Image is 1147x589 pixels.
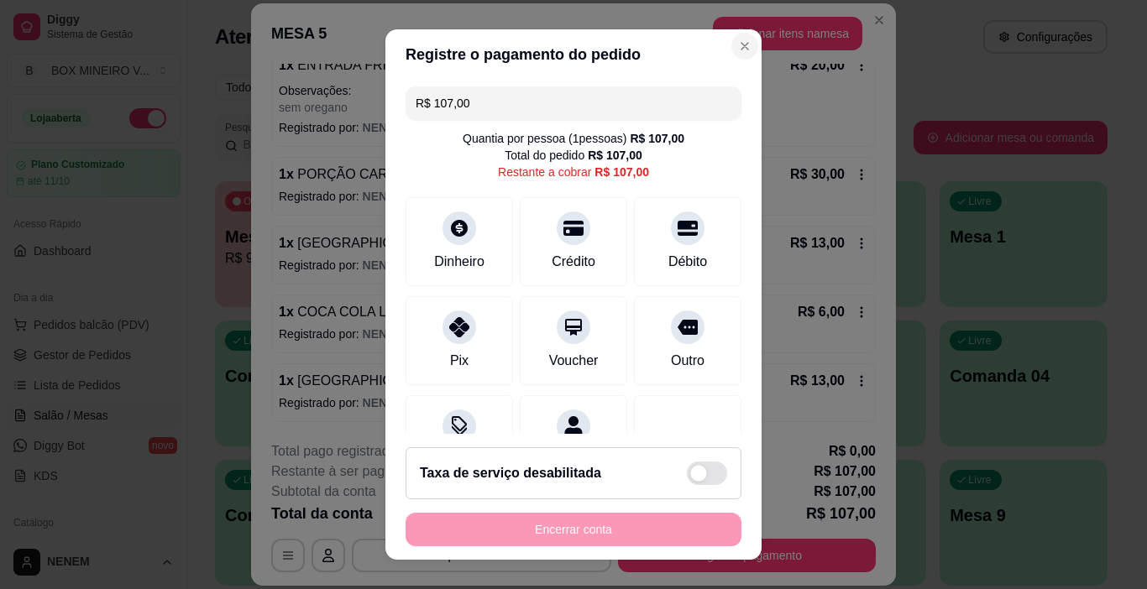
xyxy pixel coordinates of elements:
[549,351,599,371] div: Voucher
[671,351,704,371] div: Outro
[420,463,601,483] h2: Taxa de serviço desabilitada
[505,147,642,164] div: Total do pedido
[668,252,707,272] div: Débito
[450,351,469,371] div: Pix
[594,164,649,180] div: R$ 107,00
[463,130,684,147] div: Quantia por pessoa ( 1 pessoas)
[588,147,642,164] div: R$ 107,00
[552,252,595,272] div: Crédito
[498,164,649,180] div: Restante a cobrar
[731,33,758,60] button: Close
[385,29,762,80] header: Registre o pagamento do pedido
[416,86,731,120] input: Ex.: hambúrguer de cordeiro
[630,130,684,147] div: R$ 107,00
[434,252,484,272] div: Dinheiro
